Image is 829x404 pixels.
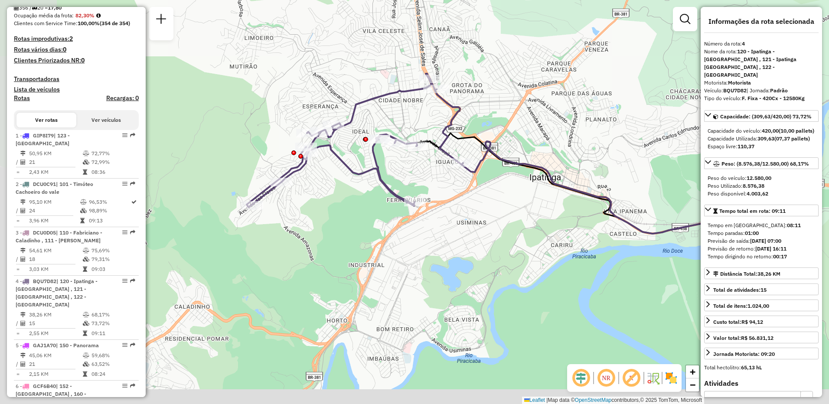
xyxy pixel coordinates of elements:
[29,255,82,264] td: 18
[91,255,135,264] td: 79,31%
[96,13,101,18] em: Média calculada utilizando a maior ocupação (%Peso ou %Cubagem) de cada rota da sessão. Rotas cro...
[14,94,30,102] a: Rotas
[708,245,815,253] div: Previsão de retorno:
[704,205,819,216] a: Tempo total em rota: 09:11
[704,124,819,154] div: Capacidade: (309,63/420,00) 73,72%
[130,181,135,186] em: Rota exportada
[676,10,694,28] a: Exibir filtros
[787,222,801,228] strong: 08:11
[91,370,135,378] td: 08:24
[755,245,787,252] strong: [DATE] 16:11
[29,168,82,176] td: 2,43 KM
[91,310,135,319] td: 68,17%
[131,199,137,205] i: Rota otimizada
[704,87,819,94] div: Veículo:
[16,168,20,176] td: =
[14,57,139,64] h4: Clientes Priorizados NR:
[83,321,89,326] i: % de utilização da cubagem
[690,366,695,377] span: +
[20,257,26,262] i: Total de Atividades
[29,310,82,319] td: 38,26 KM
[29,198,80,206] td: 95,10 KM
[704,110,819,122] a: Capacidade: (309,63/420,00) 73,72%
[704,157,819,169] a: Peso: (8.576,38/12.580,00) 68,17%
[704,218,819,264] div: Tempo total em rota: 09:11
[83,257,89,262] i: % de utilização da cubagem
[29,329,82,338] td: 2,55 KM
[16,229,102,244] span: 3 -
[88,198,131,206] td: 96,53%
[83,160,89,165] i: % de utilização da cubagem
[20,151,26,156] i: Distância Total
[704,171,819,201] div: Peso: (8.576,38/12.580,00) 68,17%
[741,364,762,371] strong: 65,13 hL
[16,158,20,166] td: /
[33,132,54,139] span: GIP8I79
[16,181,93,195] span: 2 -
[83,169,87,175] i: Tempo total em rota
[91,158,135,166] td: 72,99%
[16,370,20,378] td: =
[29,206,80,215] td: 24
[708,135,815,143] div: Capacidade Utilizada:
[76,113,136,127] button: Ver veículos
[80,208,87,213] i: % de utilização da cubagem
[91,329,135,338] td: 09:11
[738,143,754,150] strong: 110,37
[757,270,780,277] span: 38,26 KM
[713,350,775,358] div: Jornada Motorista: 09:20
[130,133,135,138] em: Rota exportada
[20,321,26,326] i: Total de Atividades
[713,302,769,310] div: Total de itens:
[686,378,699,391] a: Zoom out
[741,319,763,325] strong: R$ 94,12
[33,342,56,349] span: GAJ1A70
[720,113,812,120] span: Capacidade: (309,63/420,00) 73,72%
[747,303,769,309] strong: 1.024,00
[16,319,20,328] td: /
[100,20,130,26] strong: (354 de 354)
[83,362,89,367] i: % de utilização da cubagem
[153,10,170,30] a: Nova sessão e pesquisa
[16,329,20,338] td: =
[130,342,135,348] em: Rota exportada
[747,87,788,94] span: | Jornada:
[621,368,642,388] span: Exibir rótulo
[29,216,80,225] td: 3,96 KM
[741,335,774,341] strong: R$ 56.831,12
[20,248,26,253] i: Distância Total
[29,351,82,360] td: 45,06 KM
[91,168,135,176] td: 08:36
[16,132,70,147] span: | 123 - [GEOGRAPHIC_DATA]
[708,127,815,135] div: Capacidade do veículo:
[742,40,745,47] strong: 4
[16,181,93,195] span: | 101 - Timóteo Cachoeiro do vale
[20,353,26,358] i: Distância Total
[91,265,135,274] td: 09:03
[78,20,100,26] strong: 100,00%
[719,208,786,214] span: Tempo total em rota: 09:11
[16,216,20,225] td: =
[29,360,82,368] td: 21
[130,278,135,283] em: Rota exportada
[713,334,774,342] div: Valor total:
[747,190,768,197] strong: 4.003,62
[773,253,787,260] strong: 00:17
[29,158,82,166] td: 21
[757,135,774,142] strong: 309,63
[14,20,78,26] span: Clientes com Service Time:
[704,94,819,102] div: Tipo do veículo:
[32,5,37,10] i: Total de rotas
[29,246,82,255] td: 54,61 KM
[122,342,127,348] em: Opções
[33,229,56,236] span: DCU0D05
[747,175,771,181] strong: 12.580,00
[708,253,815,261] div: Tempo dirigindo no retorno:
[122,278,127,283] em: Opções
[16,255,20,264] td: /
[708,175,771,181] span: Peso do veículo:
[704,267,819,279] a: Distância Total:38,26 KM
[708,143,815,150] div: Espaço livre:
[16,132,70,147] span: 1 -
[704,300,819,311] a: Total de itens:1.024,00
